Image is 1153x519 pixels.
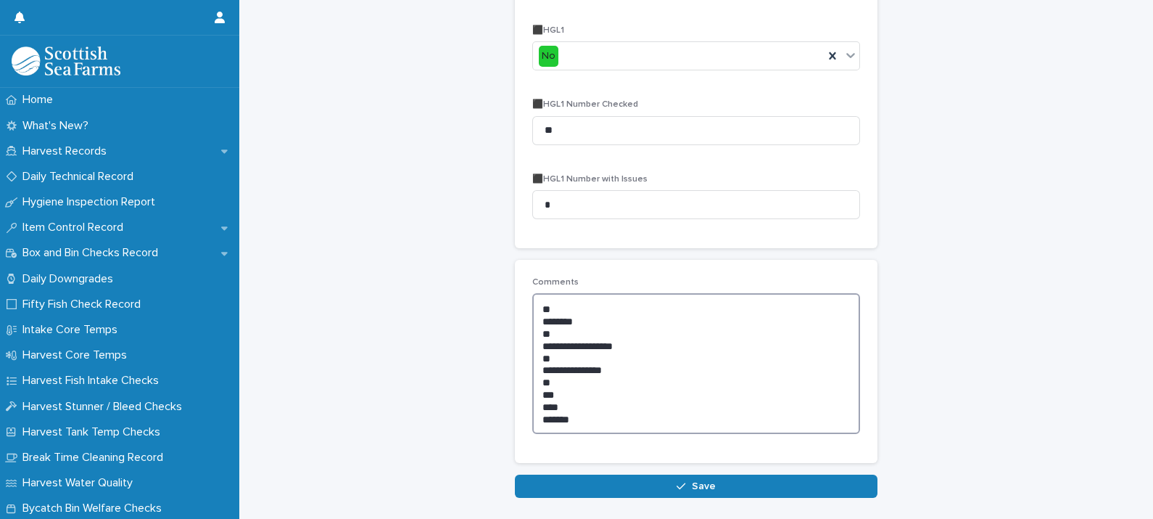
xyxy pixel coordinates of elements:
[17,476,144,490] p: Harvest Water Quality
[17,272,125,286] p: Daily Downgrades
[17,323,129,337] p: Intake Core Temps
[17,93,65,107] p: Home
[17,400,194,414] p: Harvest Stunner / Bleed Checks
[17,221,135,234] p: Item Control Record
[532,175,648,184] span: ⬛HGL1 Number with Issues
[539,46,558,67] div: No
[532,26,564,35] span: ⬛HGL1
[17,246,170,260] p: Box and Bin Checks Record
[17,502,173,515] p: Bycatch Bin Welfare Checks
[17,170,145,184] p: Daily Technical Record
[17,144,118,158] p: Harvest Records
[17,119,100,133] p: What's New?
[532,100,638,109] span: ⬛HGL1 Number Checked
[17,451,175,465] p: Break Time Cleaning Record
[515,475,877,498] button: Save
[692,481,716,491] span: Save
[17,425,172,439] p: Harvest Tank Temp Checks
[532,278,579,287] span: Comments
[17,374,170,388] p: Harvest Fish Intake Checks
[12,46,120,75] img: mMrefqRFQpe26GRNOUkG
[17,195,167,209] p: Hygiene Inspection Report
[17,298,152,311] p: Fifty Fish Check Record
[17,348,139,362] p: Harvest Core Temps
